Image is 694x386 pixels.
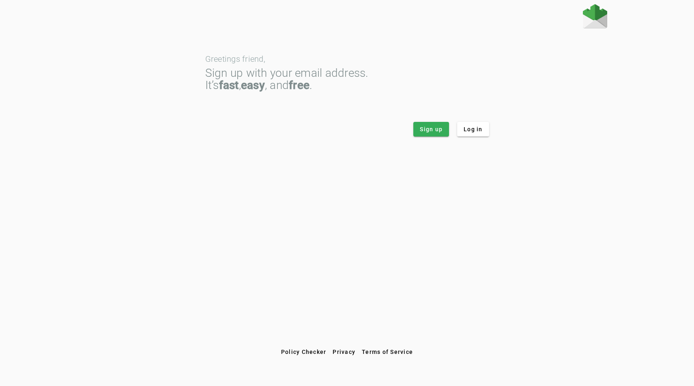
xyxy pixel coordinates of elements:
img: Fraudmarc Logo [583,4,607,28]
button: Terms of Service [359,345,416,359]
div: Sign up with your email address. It’s , , and . [205,67,489,91]
button: Log in [457,122,489,137]
span: Policy Checker [281,349,327,355]
span: Sign up [420,125,443,133]
strong: fast [219,78,239,92]
span: Privacy [333,349,355,355]
button: Policy Checker [278,345,330,359]
strong: easy [241,78,265,92]
div: Greetings friend, [205,55,489,63]
span: Terms of Service [362,349,413,355]
button: Sign up [413,122,449,137]
strong: free [289,78,309,92]
button: Privacy [329,345,359,359]
span: Log in [464,125,483,133]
